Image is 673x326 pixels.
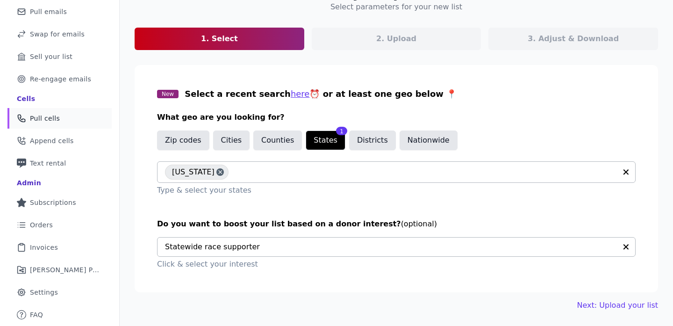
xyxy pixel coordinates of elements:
a: Text rental [7,153,112,174]
a: Swap for emails [7,24,112,44]
span: Orders [30,220,53,230]
span: Select a recent search ⏰ or at least one geo below 📍 [185,89,457,99]
a: [PERSON_NAME] Performance [7,260,112,280]
span: Do you want to boost your list based on a donor interest? [157,219,401,228]
a: Invoices [7,237,112,258]
span: Invoices [30,243,58,252]
a: FAQ [7,304,112,325]
button: Nationwide [400,130,458,150]
button: here [291,87,310,101]
p: 3. Adjust & Download [528,33,619,44]
a: Sell your list [7,46,112,67]
span: Re-engage emails [30,74,91,84]
span: Append cells [30,136,74,145]
button: Counties [253,130,302,150]
span: [PERSON_NAME] Performance [30,265,100,275]
span: FAQ [30,310,43,319]
a: Append cells [7,130,112,151]
span: (optional) [401,219,437,228]
span: Swap for emails [30,29,85,39]
a: Re-engage emails [7,69,112,89]
button: Cities [213,130,250,150]
h4: Select parameters for your new list [330,1,462,13]
span: Subscriptions [30,198,76,207]
p: Type & select your states [157,185,636,196]
span: Text rental [30,159,66,168]
span: Pull cells [30,114,60,123]
span: Sell your list [30,52,72,61]
span: [US_STATE] [172,165,215,180]
button: States [306,130,345,150]
a: Subscriptions [7,192,112,213]
div: Cells [17,94,35,103]
button: Districts [349,130,396,150]
h3: What geo are you looking for? [157,112,636,123]
p: 1. Select [201,33,238,44]
p: Click & select your interest [157,259,636,270]
a: Settings [7,282,112,303]
span: New [157,90,179,98]
button: Zip codes [157,130,209,150]
p: 2. Upload [376,33,416,44]
div: 1 [336,127,347,135]
a: Next: Upload your list [577,300,658,311]
a: 1. Select [135,28,304,50]
a: Orders [7,215,112,235]
a: Pull cells [7,108,112,129]
a: Pull emails [7,1,112,22]
div: Admin [17,178,41,188]
span: Settings [30,288,58,297]
span: Pull emails [30,7,67,16]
